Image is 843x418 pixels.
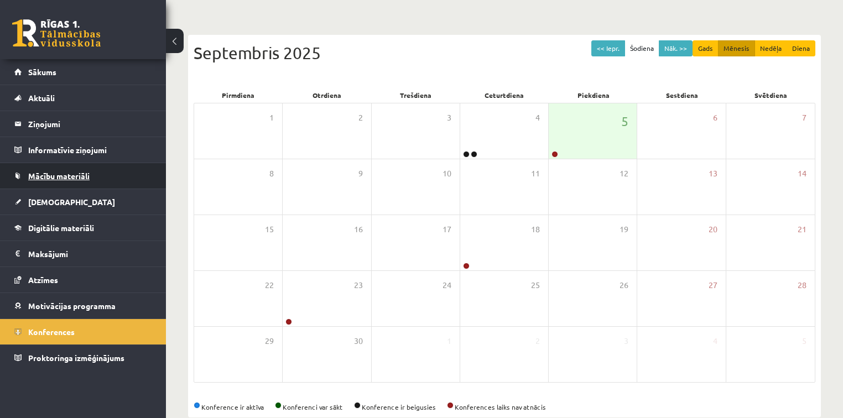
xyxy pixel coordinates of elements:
[460,87,549,103] div: Ceturtdiena
[531,279,540,291] span: 25
[354,223,363,236] span: 16
[535,335,540,347] span: 2
[709,168,717,180] span: 13
[14,137,152,163] a: Informatīvie ziņojumi
[443,168,451,180] span: 10
[371,87,460,103] div: Trešdiena
[713,112,717,124] span: 6
[620,223,628,236] span: 19
[798,279,806,291] span: 28
[354,335,363,347] span: 30
[621,112,628,130] span: 5
[28,275,58,285] span: Atzīmes
[269,168,274,180] span: 8
[549,87,638,103] div: Piekdiena
[14,111,152,137] a: Ziņojumi
[14,241,152,267] a: Maksājumi
[659,40,693,56] button: Nāk. >>
[798,168,806,180] span: 14
[754,40,787,56] button: Nedēļa
[709,279,717,291] span: 27
[14,293,152,318] a: Motivācijas programma
[798,223,806,236] span: 21
[28,327,75,337] span: Konferences
[531,168,540,180] span: 11
[447,112,451,124] span: 3
[624,335,628,347] span: 3
[265,279,274,291] span: 22
[28,241,152,267] legend: Maksājumi
[28,223,94,233] span: Digitālie materiāli
[620,168,628,180] span: 12
[591,40,625,56] button: << Iepr.
[28,111,152,137] legend: Ziņojumi
[12,19,101,47] a: Rīgas 1. Tālmācības vidusskola
[14,163,152,189] a: Mācību materiāli
[531,223,540,236] span: 18
[535,112,540,124] span: 4
[443,279,451,291] span: 24
[718,40,755,56] button: Mēnesis
[358,168,363,180] span: 9
[620,279,628,291] span: 26
[269,112,274,124] span: 1
[28,67,56,77] span: Sākums
[194,402,815,412] div: Konference ir aktīva Konferenci var sākt Konference ir beigusies Konferences laiks nav atnācis
[14,59,152,85] a: Sākums
[14,345,152,370] a: Proktoringa izmēģinājums
[787,40,815,56] button: Diena
[28,93,55,103] span: Aktuāli
[194,87,283,103] div: Pirmdiena
[14,267,152,292] a: Atzīmes
[693,40,719,56] button: Gads
[265,335,274,347] span: 29
[194,40,815,65] div: Septembris 2025
[28,353,124,363] span: Proktoringa izmēģinājums
[354,279,363,291] span: 23
[638,87,727,103] div: Sestdiena
[14,319,152,344] a: Konferences
[283,87,372,103] div: Otrdiena
[447,335,451,347] span: 1
[14,215,152,241] a: Digitālie materiāli
[625,40,659,56] button: Šodiena
[802,335,806,347] span: 5
[713,335,717,347] span: 4
[726,87,815,103] div: Svētdiena
[14,189,152,215] a: [DEMOGRAPHIC_DATA]
[443,223,451,236] span: 17
[28,137,152,163] legend: Informatīvie ziņojumi
[802,112,806,124] span: 7
[28,301,116,311] span: Motivācijas programma
[28,197,115,207] span: [DEMOGRAPHIC_DATA]
[265,223,274,236] span: 15
[709,223,717,236] span: 20
[28,171,90,181] span: Mācību materiāli
[14,85,152,111] a: Aktuāli
[358,112,363,124] span: 2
